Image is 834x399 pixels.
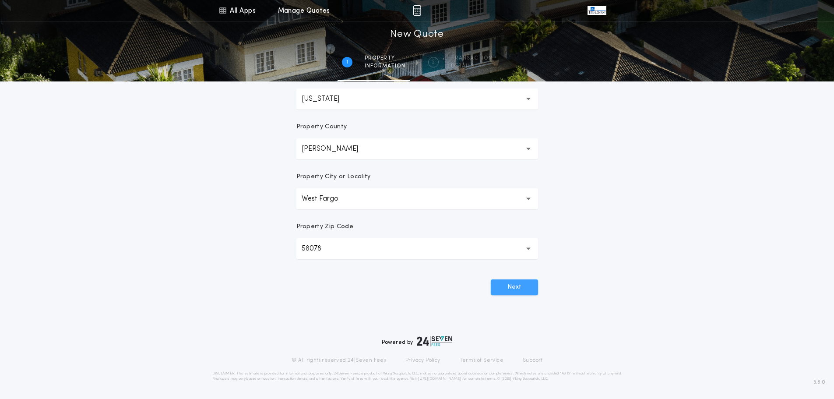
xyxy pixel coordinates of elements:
button: 58078 [296,238,538,259]
span: 3.8.0 [813,378,825,386]
p: DISCLAIMER: This estimate is provided for informational purposes only. 24|Seven Fees, a product o... [212,371,622,381]
img: logo [417,336,453,346]
button: West Fargo [296,188,538,209]
p: © All rights reserved. 24|Seven Fees [292,357,386,364]
h2: 2 [432,59,435,66]
p: Property Zip Code [296,222,353,231]
p: Property City or Locality [296,173,371,181]
img: img [413,5,421,16]
h1: New Quote [390,28,443,42]
p: Property County [296,123,347,131]
span: information [365,63,405,70]
a: Privacy Policy [405,357,440,364]
button: Next [491,279,538,295]
h2: 1 [346,59,348,66]
span: Transaction [451,55,493,62]
p: [US_STATE] [302,94,353,104]
p: 58078 [302,244,335,254]
a: Terms of Service [460,357,503,364]
p: [PERSON_NAME] [302,144,372,154]
a: Support [523,357,542,364]
p: West Fargo [302,194,352,204]
div: Powered by [382,336,453,346]
span: details [451,63,493,70]
img: vs-icon [588,6,606,15]
button: [PERSON_NAME] [296,138,538,159]
button: [US_STATE] [296,88,538,109]
span: Property [365,55,405,62]
a: [URL][DOMAIN_NAME] [418,377,461,381]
